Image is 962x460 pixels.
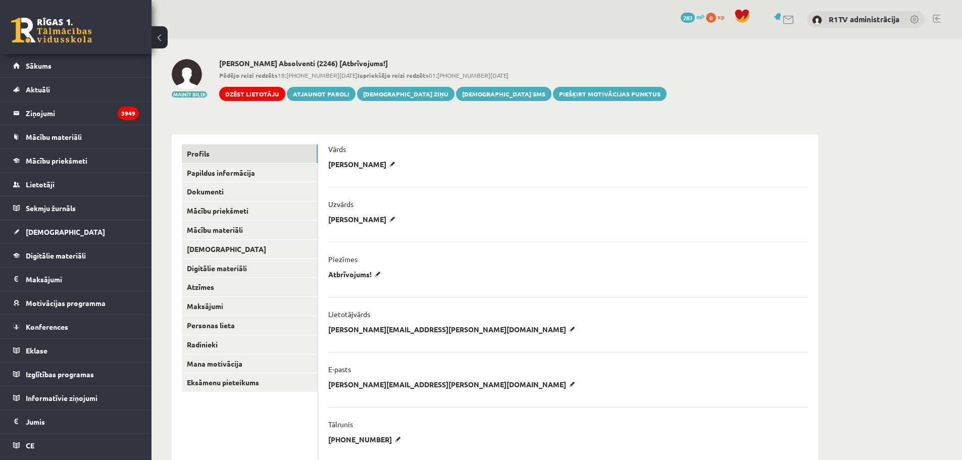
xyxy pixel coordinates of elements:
[26,393,97,402] span: Informatīvie ziņojumi
[26,101,139,125] legend: Ziņojumi
[706,13,716,23] span: 0
[13,244,139,267] a: Digitālie materiāli
[26,180,55,189] span: Lietotāji
[328,420,353,429] p: Tālrunis
[182,297,318,316] a: Maksājumi
[26,251,86,260] span: Digitālie materiāli
[26,61,52,70] span: Sākums
[13,220,139,243] a: [DEMOGRAPHIC_DATA]
[287,87,356,101] a: Atjaunot paroli
[182,144,318,163] a: Profils
[328,144,346,154] p: Vārds
[681,13,704,21] a: 283 mP
[328,254,358,264] p: Piezīmes
[13,196,139,220] a: Sekmju žurnāls
[26,417,45,426] span: Jumis
[219,87,285,101] a: Dzēst lietotāju
[118,107,139,120] i: 3949
[358,71,429,79] b: Iepriekšējo reizi redzēts
[182,316,318,335] a: Personas lieta
[26,156,87,165] span: Mācību priekšmeti
[26,268,139,291] legend: Maksājumi
[328,160,399,169] p: [PERSON_NAME]
[829,14,899,24] a: R1TV administrācija
[13,101,139,125] a: Ziņojumi3949
[13,78,139,101] a: Aktuāli
[13,291,139,315] a: Motivācijas programma
[182,164,318,182] a: Papildus informācija
[456,87,551,101] a: [DEMOGRAPHIC_DATA] SMS
[328,435,404,444] p: [PHONE_NUMBER]
[13,410,139,433] a: Jumis
[553,87,667,101] a: Piešķirt motivācijas punktus
[26,203,76,213] span: Sekmju žurnāls
[172,59,202,89] img: Jevgeņijs Šļakota
[328,270,384,279] p: Atbrīvojums!
[26,441,34,450] span: CE
[182,259,318,278] a: Digitālie materiāli
[182,201,318,220] a: Mācību priekšmeti
[328,325,579,334] p: [PERSON_NAME][EMAIL_ADDRESS][PERSON_NAME][DOMAIN_NAME]
[706,13,729,21] a: 0 xp
[13,434,139,457] a: CE
[328,199,353,209] p: Uzvārds
[681,13,695,23] span: 283
[357,87,454,101] a: [DEMOGRAPHIC_DATA] ziņu
[13,386,139,410] a: Informatīvie ziņojumi
[328,215,399,224] p: [PERSON_NAME]
[172,91,207,97] button: Mainīt bildi
[182,335,318,354] a: Radinieki
[812,15,822,25] img: R1TV administrācija
[26,346,47,355] span: Eklase
[718,13,724,21] span: xp
[26,85,50,94] span: Aktuāli
[219,71,667,80] span: 18:[PHONE_NUMBER][DATE] 01:[PHONE_NUMBER][DATE]
[182,373,318,392] a: Eksāmenu pieteikums
[26,298,106,308] span: Motivācijas programma
[26,227,105,236] span: [DEMOGRAPHIC_DATA]
[26,132,82,141] span: Mācību materiāli
[13,149,139,172] a: Mācību priekšmeti
[182,221,318,239] a: Mācību materiāli
[13,339,139,362] a: Eklase
[13,125,139,148] a: Mācību materiāli
[26,322,68,331] span: Konferences
[13,363,139,386] a: Izglītības programas
[328,380,579,389] p: [PERSON_NAME][EMAIL_ADDRESS][PERSON_NAME][DOMAIN_NAME]
[696,13,704,21] span: mP
[219,59,667,68] h2: [PERSON_NAME] Absolventi (2246) [Atbrīvojums!]
[11,18,92,43] a: Rīgas 1. Tālmācības vidusskola
[13,173,139,196] a: Lietotāji
[328,310,370,319] p: Lietotājvārds
[13,315,139,338] a: Konferences
[328,365,351,374] p: E-pasts
[182,354,318,373] a: Mana motivācija
[219,71,278,79] b: Pēdējo reizi redzēts
[182,182,318,201] a: Dokumenti
[13,54,139,77] a: Sākums
[26,370,94,379] span: Izglītības programas
[13,268,139,291] a: Maksājumi
[182,278,318,296] a: Atzīmes
[182,240,318,259] a: [DEMOGRAPHIC_DATA]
